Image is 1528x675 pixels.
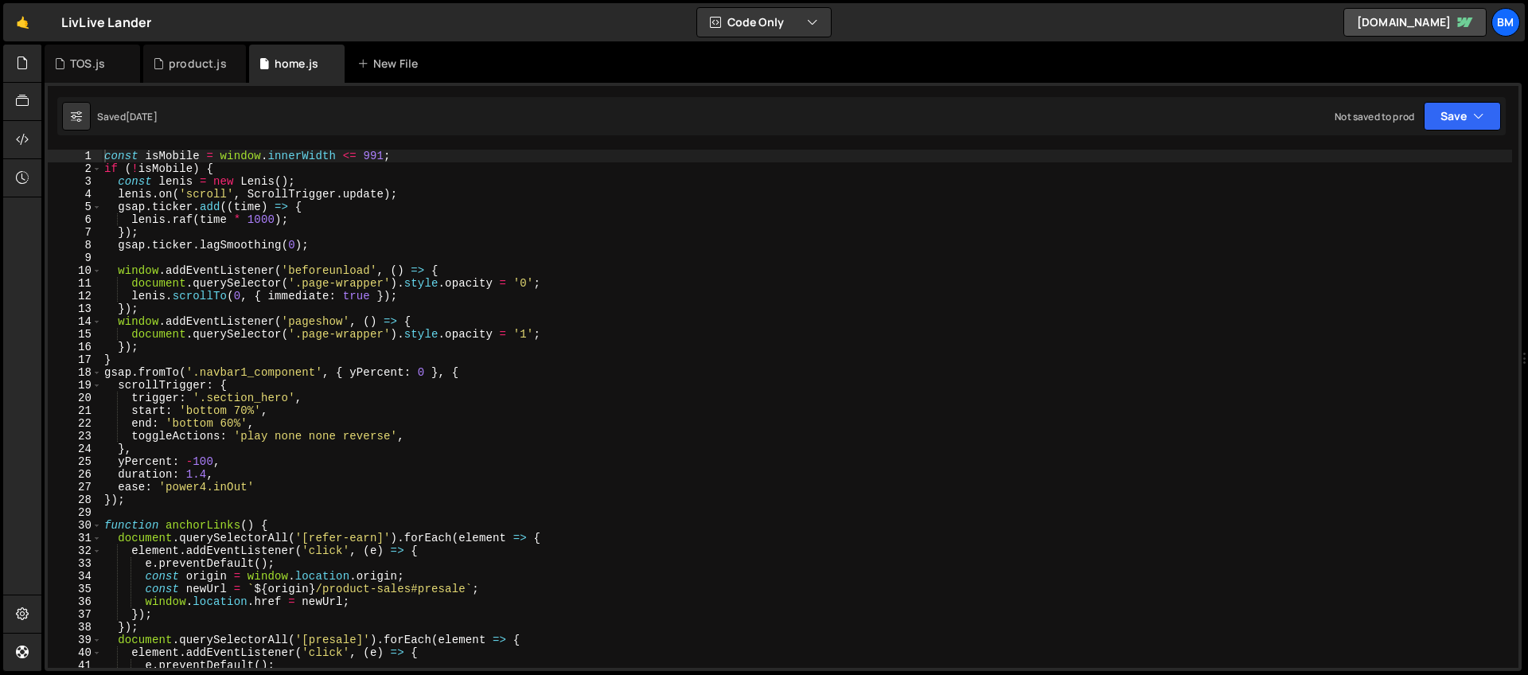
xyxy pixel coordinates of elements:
[1424,102,1501,131] button: Save
[48,583,102,595] div: 35
[48,353,102,366] div: 17
[48,302,102,315] div: 13
[70,56,105,72] div: TOS.js
[48,366,102,379] div: 18
[48,634,102,646] div: 39
[357,56,424,72] div: New File
[48,264,102,277] div: 10
[48,557,102,570] div: 33
[48,506,102,519] div: 29
[48,239,102,252] div: 8
[97,110,158,123] div: Saved
[48,570,102,583] div: 34
[3,3,42,41] a: 🤙
[169,56,227,72] div: product.js
[48,277,102,290] div: 11
[48,532,102,544] div: 31
[61,13,151,32] div: LivLive Lander
[48,392,102,404] div: 20
[48,544,102,557] div: 32
[1343,8,1487,37] a: [DOMAIN_NAME]
[126,110,158,123] div: [DATE]
[48,213,102,226] div: 6
[48,226,102,239] div: 7
[48,455,102,468] div: 25
[48,162,102,175] div: 2
[48,404,102,417] div: 21
[48,608,102,621] div: 37
[697,8,831,37] button: Code Only
[48,646,102,659] div: 40
[1491,8,1520,37] a: bm
[48,659,102,672] div: 41
[48,188,102,201] div: 4
[48,290,102,302] div: 12
[48,443,102,455] div: 24
[48,341,102,353] div: 16
[48,201,102,213] div: 5
[48,494,102,506] div: 28
[48,417,102,430] div: 22
[48,481,102,494] div: 27
[48,621,102,634] div: 38
[48,150,102,162] div: 1
[275,56,318,72] div: home.js
[48,315,102,328] div: 14
[48,379,102,392] div: 19
[48,175,102,188] div: 3
[48,430,102,443] div: 23
[48,252,102,264] div: 9
[48,328,102,341] div: 15
[48,468,102,481] div: 26
[1335,110,1414,123] div: Not saved to prod
[48,519,102,532] div: 30
[48,595,102,608] div: 36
